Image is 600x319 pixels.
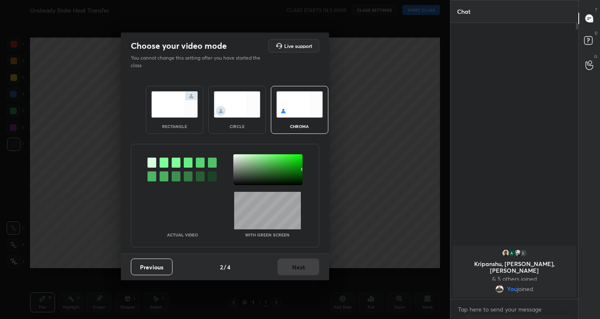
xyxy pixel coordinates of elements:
h4: 2 [220,263,223,271]
div: rectangle [158,124,191,128]
span: You [507,286,517,292]
h4: 4 [227,263,230,271]
p: & 5 others joined [457,276,571,282]
div: circle [220,124,254,128]
img: circleScreenIcon.acc0effb.svg [214,91,260,118]
img: b04e346670074ac0831d2595b757635c.jpg [513,249,522,257]
p: T [595,7,597,13]
h4: / [224,263,226,271]
p: G [594,53,597,60]
p: With green screen [245,233,290,237]
img: eb572a6c184c4c0488efe4485259b19d.jpg [495,285,504,293]
div: grid [450,244,578,299]
p: Actual Video [167,233,198,237]
img: 7f7eafc3259b4554b51de29c79fcad43.jpg [502,249,510,257]
h5: Live support [284,43,312,48]
img: chromaScreenIcon.c19ab0a0.svg [276,91,323,118]
span: joined [517,286,533,292]
p: Kripanshu, [PERSON_NAME], [PERSON_NAME] [457,261,571,274]
p: D [595,30,597,36]
img: normalScreenIcon.ae25ed63.svg [151,91,198,118]
h2: Choose your video mode [131,40,227,51]
img: 0d37bc37d3894a539085ab80623d5848.41023174_3 [507,249,516,257]
div: 5 [519,249,527,257]
div: chroma [283,124,316,128]
p: Chat [450,0,477,23]
p: You cannot change this setting after you have started the class [131,54,266,69]
button: Previous [131,259,172,275]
